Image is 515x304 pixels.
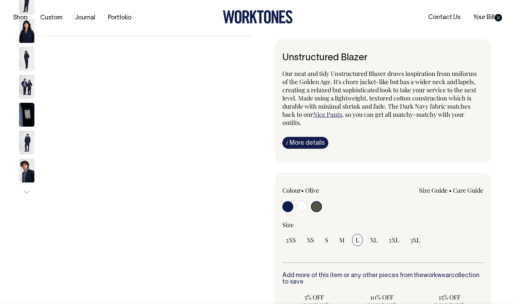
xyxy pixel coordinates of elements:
[286,139,288,146] span: i
[282,234,299,246] input: 2XS
[423,273,451,278] a: workwear
[352,234,363,246] input: L
[282,69,477,118] span: Our neat and tidy Unstructured Blazer draws inspiration from uniforms of the Golden Age. It's cho...
[282,137,328,149] a: iMore details
[19,131,34,155] img: dark-navy
[105,12,134,23] a: Portfolio
[21,185,32,200] button: Next
[325,236,328,244] span: S
[19,19,34,43] img: dark-navy
[370,236,378,244] span: XL
[303,234,317,246] input: XS
[282,272,483,286] h6: Add more of this item or any other pieces from the collection to save
[301,186,304,194] span: •
[495,14,502,21] span: 0
[407,234,424,246] input: 3XL
[421,293,478,301] span: 15% OFF
[19,103,34,127] img: dark-navy
[419,186,448,194] a: Size Guide
[305,186,319,194] label: Olive
[449,186,452,194] span: •
[367,234,381,246] input: XL
[282,110,464,127] span: , so you can get all matchy-matchy with your outfits.
[282,53,483,63] h6: Unstructured Blazer
[72,12,98,23] a: Journal
[385,234,403,246] input: 2XL
[339,236,345,244] span: M
[307,236,314,244] span: XS
[19,75,34,99] img: dark-navy
[410,236,420,244] span: 3XL
[354,293,410,301] span: 10% OFF
[322,234,332,246] input: S
[10,12,30,23] a: Shop
[389,236,399,244] span: 2XL
[453,186,483,194] a: Care Guide
[356,236,359,244] span: L
[336,234,348,246] input: M
[19,159,34,182] img: dark-navy
[286,236,296,244] span: 2XS
[282,221,483,229] div: Size
[470,12,505,23] a: Your Bill0
[313,110,342,118] a: Nice Pants
[282,186,363,194] div: Colour
[19,47,34,71] img: dark-navy
[286,293,343,301] span: 5% OFF
[425,12,463,23] a: Contact Us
